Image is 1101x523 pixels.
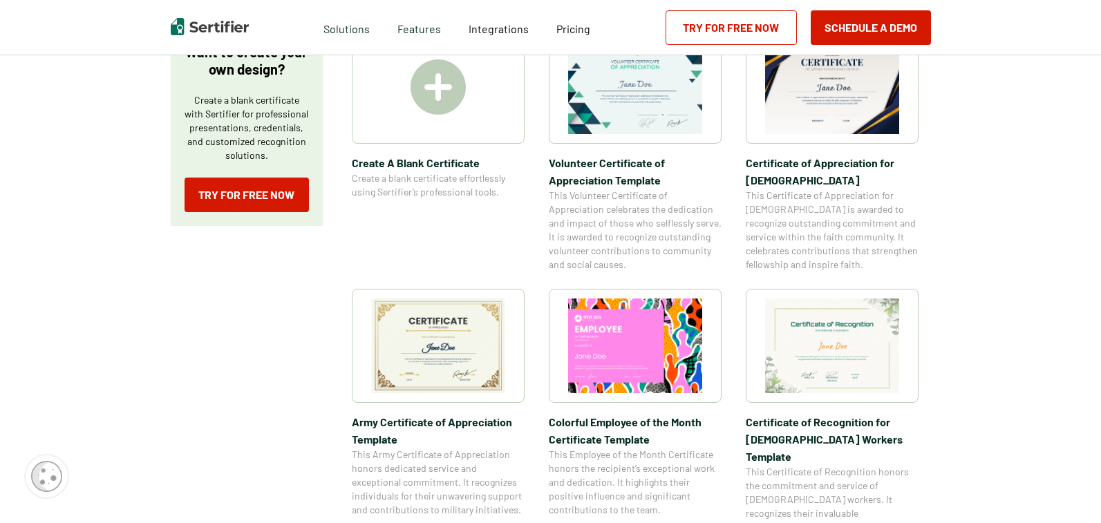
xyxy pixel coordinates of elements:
img: Colorful Employee of the Month Certificate Template [568,298,702,393]
span: Certificate of Appreciation for [DEMOGRAPHIC_DATA]​ [746,154,919,189]
img: Volunteer Certificate of Appreciation Template [568,39,702,134]
button: Schedule a Demo [811,10,931,45]
a: Try for Free Now [185,178,309,212]
span: This Certificate of Appreciation for [DEMOGRAPHIC_DATA] is awarded to recognize outstanding commi... [746,189,919,272]
span: Solutions [323,19,370,36]
span: This Volunteer Certificate of Appreciation celebrates the dedication and impact of those who self... [549,189,722,272]
span: Volunteer Certificate of Appreciation Template [549,154,722,189]
img: Create A Blank Certificate [411,59,466,115]
a: Pricing [556,19,590,36]
span: Features [397,19,441,36]
span: Army Certificate of Appreciation​ Template [352,413,525,448]
span: Certificate of Recognition for [DEMOGRAPHIC_DATA] Workers Template [746,413,919,465]
span: Create A Blank Certificate [352,154,525,171]
iframe: Chat Widget [1032,457,1101,523]
img: Sertifier | Digital Credentialing Platform [171,18,249,35]
a: Certificate of Appreciation for Church​Certificate of Appreciation for [DEMOGRAPHIC_DATA]​This Ce... [746,30,919,272]
a: Integrations [469,19,529,36]
img: Army Certificate of Appreciation​ Template [371,298,505,393]
span: This Army Certificate of Appreciation honors dedicated service and exceptional commitment. It rec... [352,448,525,517]
img: Cookie Popup Icon [31,461,62,492]
span: Integrations [469,22,529,35]
span: Pricing [556,22,590,35]
img: Certificate of Appreciation for Church​ [765,39,899,134]
span: This Employee of the Month Certificate honors the recipient’s exceptional work and dedication. It... [549,448,722,517]
img: Certificate of Recognition for Church Workers Template [765,298,899,393]
span: Colorful Employee of the Month Certificate Template [549,413,722,448]
a: Try for Free Now [666,10,797,45]
p: Want to create your own design? [185,44,309,78]
span: Create a blank certificate effortlessly using Sertifier’s professional tools. [352,171,525,199]
p: Create a blank certificate with Sertifier for professional presentations, credentials, and custom... [185,93,309,162]
a: Volunteer Certificate of Appreciation TemplateVolunteer Certificate of Appreciation TemplateThis ... [549,30,722,272]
